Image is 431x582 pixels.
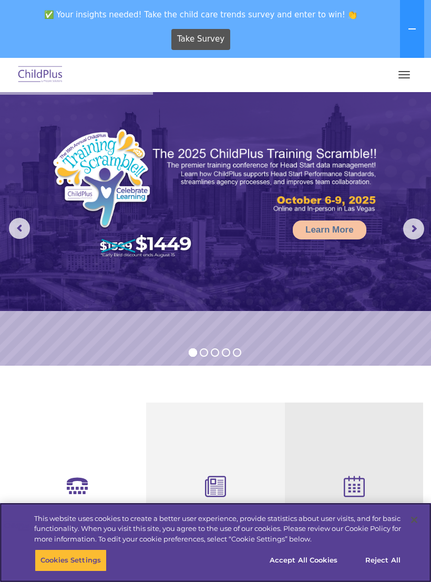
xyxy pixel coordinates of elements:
[4,4,398,25] span: ✅ Your insights needed! Take the child care trends survey and enter to win! 👏
[171,29,231,50] a: Take Survey
[350,549,416,571] button: Reject All
[16,63,65,87] img: ChildPlus by Procare Solutions
[264,549,343,571] button: Accept All Cookies
[177,30,224,48] span: Take Survey
[293,220,366,239] a: Learn More
[35,549,107,571] button: Cookies Settings
[34,514,401,545] div: This website uses cookies to create a better user experience, provide statistics about user visit...
[403,508,426,531] button: Close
